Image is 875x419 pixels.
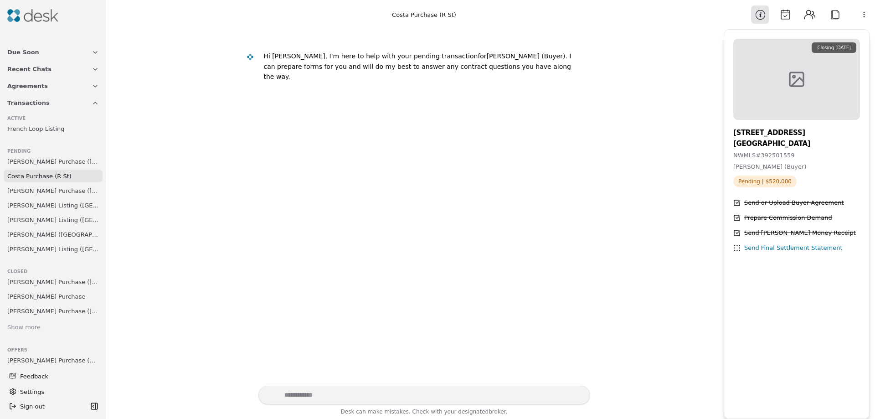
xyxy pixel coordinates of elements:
[392,10,456,20] div: Costa Purchase (R St)
[458,409,489,415] span: designated
[5,384,101,399] button: Settings
[733,127,860,138] div: [STREET_ADDRESS]
[7,98,50,108] span: Transactions
[744,243,843,253] div: Send Final Settlement Statement
[7,157,99,166] span: [PERSON_NAME] Purchase ([GEOGRAPHIC_DATA])
[7,277,99,287] span: [PERSON_NAME] Purchase ([US_STATE] Rd)
[7,171,72,181] span: Costa Purchase (R St)
[20,387,44,397] span: Settings
[2,44,104,61] button: Due Soon
[733,151,860,160] div: NWMLS # 392501559
[7,323,41,332] div: Show more
[258,386,590,404] textarea: Write your prompt here
[7,47,39,57] span: Due Soon
[20,402,45,411] span: Sign out
[7,306,99,316] span: [PERSON_NAME] Purchase ([PERSON_NAME][GEOGRAPHIC_DATA][PERSON_NAME])
[812,42,856,53] div: Closing [DATE]
[7,64,51,74] span: Recent Chats
[7,124,64,134] span: French Loop Listing
[5,399,88,414] button: Sign out
[733,163,806,170] span: [PERSON_NAME] (Buyer)
[478,52,486,60] div: for
[264,52,478,60] div: Hi [PERSON_NAME], I'm here to help with your pending transaction
[258,407,590,419] div: Desk can make mistakes. Check with your broker.
[20,372,93,381] span: Feedback
[744,198,844,208] div: Send or Upload Buyer Agreement
[2,61,104,78] button: Recent Chats
[264,52,571,80] div: . I can prepare forms for you and will do my best to answer any contract questions you have along...
[264,51,583,82] div: [PERSON_NAME] (Buyer)
[733,176,797,187] span: Pending | $520,000
[7,292,85,301] span: [PERSON_NAME] Purchase
[7,347,99,354] div: Offers
[7,115,99,122] div: Active
[7,244,99,254] span: [PERSON_NAME] Listing ([GEOGRAPHIC_DATA])
[7,268,99,275] div: Closed
[7,9,58,22] img: Desk
[744,213,832,223] div: Prepare Commission Demand
[2,78,104,94] button: Agreements
[7,215,99,225] span: [PERSON_NAME] Listing ([GEOGRAPHIC_DATA])
[246,53,254,61] img: Desk
[7,148,99,155] div: Pending
[4,368,99,384] button: Feedback
[744,228,856,238] div: Send [PERSON_NAME] Money Receipt
[7,230,99,239] span: [PERSON_NAME] ([GEOGRAPHIC_DATA])
[7,186,99,196] span: [PERSON_NAME] Purchase ([GEOGRAPHIC_DATA])
[2,94,104,111] button: Transactions
[7,201,99,210] span: [PERSON_NAME] Listing ([GEOGRAPHIC_DATA])
[7,81,48,91] span: Agreements
[733,138,860,149] div: [GEOGRAPHIC_DATA]
[7,356,99,365] span: [PERSON_NAME] Purchase (199th St)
